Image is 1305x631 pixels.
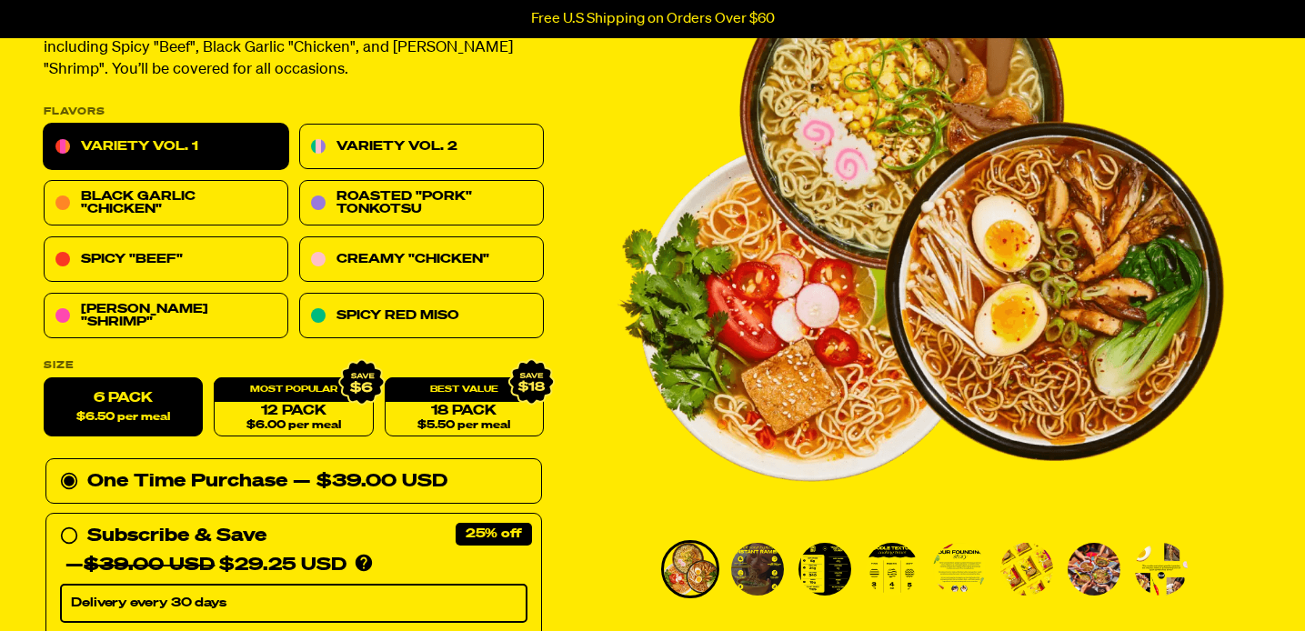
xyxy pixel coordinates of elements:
[60,585,527,623] select: Subscribe & Save —$39.00 USD$29.25 USD Products are automatically delivered on your schedule. No ...
[1065,540,1123,598] li: Go to slide 7
[44,361,544,371] label: Size
[998,540,1056,598] li: Go to slide 6
[293,467,447,496] div: — $39.00 USD
[661,540,719,598] li: Go to slide 1
[65,551,346,580] div: — $29.25 USD
[796,540,854,598] li: Go to slide 3
[44,181,288,226] a: Black Garlic "Chicken"
[44,294,288,339] a: [PERSON_NAME] "Shrimp"
[76,412,170,424] span: $6.50 per meal
[299,294,544,339] a: Spicy Red Miso
[731,543,784,596] img: Variety Vol. 1
[246,420,341,432] span: $6.00 per meal
[866,543,919,596] img: Variety Vol. 1
[44,125,288,170] a: Variety Vol. 1
[1068,543,1120,596] img: Variety Vol. 1
[863,540,921,598] li: Go to slide 4
[9,547,192,622] iframe: Marketing Popup
[44,107,544,117] p: Flavors
[214,378,373,437] a: 12 Pack$6.00 per meal
[531,11,775,27] p: Free U.S Shipping on Orders Over $60
[1000,543,1053,596] img: Variety Vol. 1
[417,420,510,432] span: $5.50 per meal
[60,467,527,496] div: One Time Purchase
[1132,540,1190,598] li: Go to slide 8
[299,237,544,283] a: Creamy "Chicken"
[933,543,986,596] img: Variety Vol. 1
[617,540,1226,598] div: PDP main carousel thumbnails
[44,237,288,283] a: Spicy "Beef"
[798,543,851,596] img: Variety Vol. 1
[664,543,717,596] img: Variety Vol. 1
[44,378,203,437] label: 6 Pack
[299,181,544,226] a: Roasted "Pork" Tonkotsu
[385,378,544,437] a: 18 Pack$5.50 per meal
[87,522,266,551] div: Subscribe & Save
[728,540,787,598] li: Go to slide 2
[1135,543,1188,596] img: Variety Vol. 1
[930,540,989,598] li: Go to slide 5
[299,125,544,170] a: Variety Vol. 2
[44,16,544,82] p: Variety is the spice of life. Get all three of our best selling flavors including Spicy "Beef", B...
